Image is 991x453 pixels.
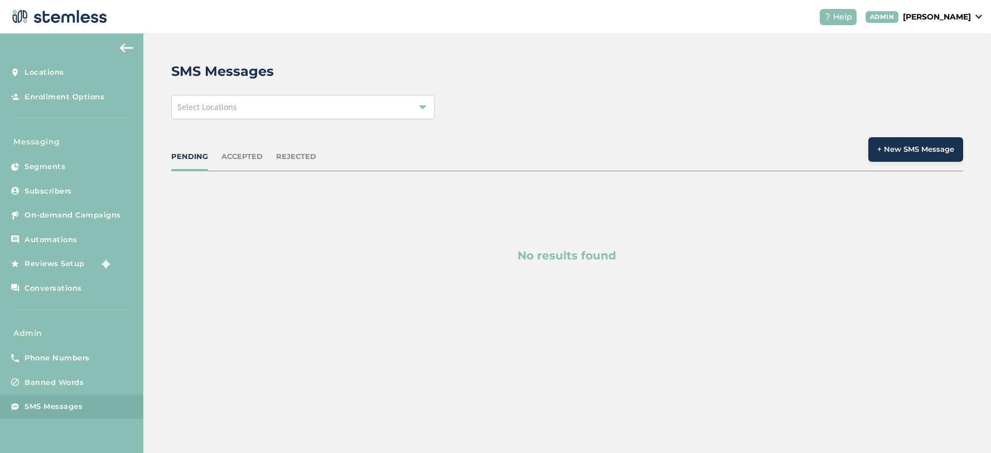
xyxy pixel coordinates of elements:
[25,377,84,388] span: Banned Words
[25,91,104,103] span: Enrollment Options
[221,151,263,162] div: ACCEPTED
[935,399,991,453] iframe: Chat Widget
[25,283,82,294] span: Conversations
[177,102,237,112] span: Select Locations
[877,144,954,155] span: + New SMS Message
[25,67,64,78] span: Locations
[25,186,72,197] span: Subscribers
[868,137,963,162] button: + New SMS Message
[276,151,316,162] div: REJECTED
[975,15,982,19] img: icon_down-arrow-small-66adaf34.svg
[866,11,899,23] div: ADMIN
[171,61,274,81] h2: SMS Messages
[903,11,971,23] p: [PERSON_NAME]
[25,353,90,364] span: Phone Numbers
[25,258,85,269] span: Reviews Setup
[25,161,65,172] span: Segments
[120,44,133,52] img: icon-arrow-back-accent-c549486e.svg
[9,6,107,28] img: logo-dark-0685b13c.svg
[833,11,852,23] span: Help
[171,151,208,162] div: PENDING
[824,13,831,20] img: icon-help-white-03924b79.svg
[25,234,78,245] span: Automations
[25,401,83,412] span: SMS Messages
[225,247,910,264] p: No results found
[25,210,121,221] span: On-demand Campaigns
[93,253,115,275] img: glitter-stars-b7820f95.gif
